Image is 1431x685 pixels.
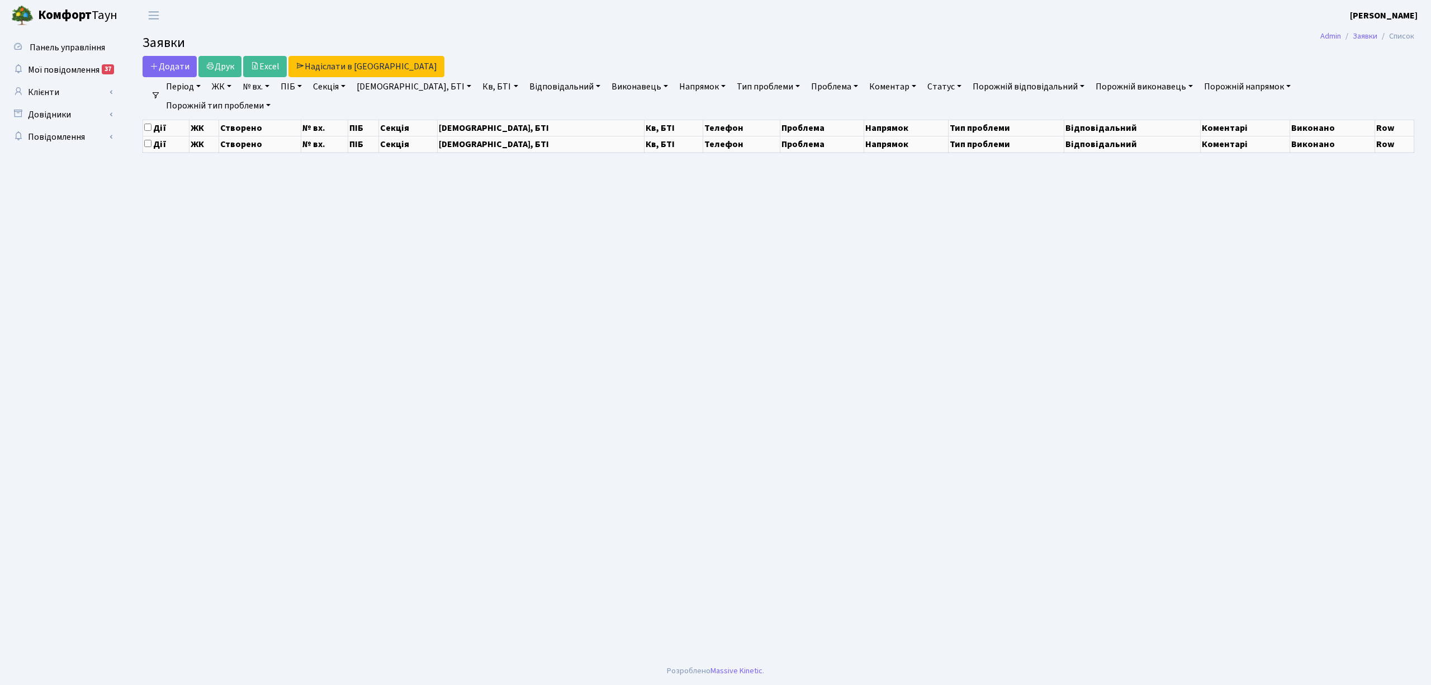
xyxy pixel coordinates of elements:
a: [DEMOGRAPHIC_DATA], БТІ [352,77,476,96]
a: Секція [309,77,350,96]
nav: breadcrumb [1304,25,1431,48]
th: ПІБ [348,120,379,136]
span: Мої повідомлення [28,64,99,76]
span: Додати [150,60,189,73]
th: Напрямок [864,136,948,152]
a: Порожній відповідальний [968,77,1089,96]
th: Кв, БТІ [645,136,703,152]
th: Проблема [780,136,864,152]
th: Дії [143,120,189,136]
a: Мої повідомлення37 [6,59,117,81]
a: Excel [243,56,287,77]
a: Період [162,77,205,96]
a: Відповідальний [525,77,605,96]
th: Кв, БТІ [645,120,703,136]
th: Секція [379,136,438,152]
a: Кв, БТІ [478,77,522,96]
a: Напрямок [675,77,730,96]
span: Заявки [143,33,185,53]
th: Проблема [780,120,864,136]
th: Телефон [703,136,780,152]
a: [PERSON_NAME] [1350,9,1418,22]
div: Розроблено . [667,665,764,677]
th: Коментарі [1201,120,1290,136]
th: Тип проблеми [948,120,1064,136]
a: Повідомлення [6,126,117,148]
th: № вх. [301,120,348,136]
th: [DEMOGRAPHIC_DATA], БТІ [437,120,645,136]
th: ПІБ [348,136,379,152]
a: Друк [198,56,241,77]
a: Заявки [1353,30,1377,42]
li: Список [1377,30,1414,42]
b: [PERSON_NAME] [1350,10,1418,22]
a: Admin [1320,30,1341,42]
th: Row [1375,136,1414,152]
a: Довідники [6,103,117,126]
th: [DEMOGRAPHIC_DATA], БТІ [437,136,645,152]
a: Надіслати в [GEOGRAPHIC_DATA] [288,56,444,77]
a: Порожній тип проблеми [162,96,275,115]
img: logo.png [11,4,34,27]
a: № вх. [238,77,274,96]
th: Секція [379,120,438,136]
th: Коментарі [1201,136,1290,152]
span: Таун [38,6,117,25]
th: Дії [143,136,189,152]
th: Відповідальний [1064,136,1201,152]
th: Створено [219,136,301,152]
a: Проблема [807,77,863,96]
a: Додати [143,56,197,77]
a: Порожній напрямок [1200,77,1295,96]
a: Порожній виконавець [1091,77,1197,96]
a: Статус [923,77,966,96]
th: Створено [219,120,301,136]
th: Виконано [1290,136,1375,152]
th: Телефон [703,120,780,136]
th: Відповідальний [1064,120,1201,136]
th: ЖК [189,120,219,136]
a: Коментар [865,77,921,96]
th: Виконано [1290,120,1375,136]
div: 37 [102,64,114,74]
th: Row [1375,120,1414,136]
th: Напрямок [864,120,948,136]
button: Переключити навігацію [140,6,168,25]
th: № вх. [301,136,348,152]
th: Тип проблеми [948,136,1064,152]
a: Панель управління [6,36,117,59]
a: ЖК [207,77,236,96]
a: Massive Kinetic [710,665,762,677]
a: ПІБ [276,77,306,96]
a: Клієнти [6,81,117,103]
a: Тип проблеми [732,77,804,96]
th: ЖК [189,136,219,152]
a: Виконавець [607,77,672,96]
span: Панель управління [30,41,105,54]
b: Комфорт [38,6,92,24]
